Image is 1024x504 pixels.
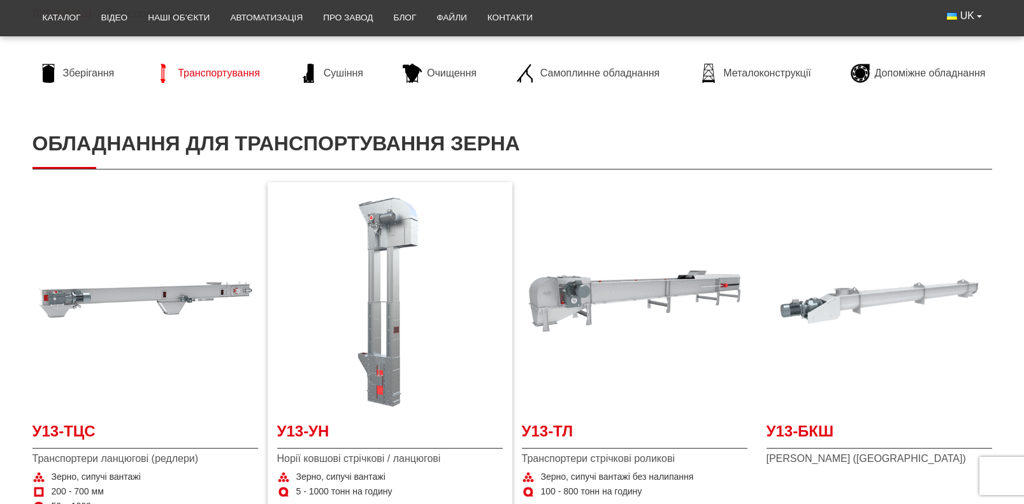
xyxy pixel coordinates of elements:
button: UK [937,4,992,28]
a: Зберігання [32,64,121,83]
span: Транспортування [178,66,260,80]
a: Транспортування [147,64,266,83]
a: У13-УН [277,421,503,449]
img: Українська [947,13,957,20]
a: Відео [91,4,138,32]
span: Зберігання [63,66,115,80]
a: Наші об’єкти [138,4,220,32]
span: Норії ковшові стрічкові / ланцюгові [277,452,503,466]
a: Металоконструкції [693,64,817,83]
span: UK [960,9,974,23]
a: Самоплинне обладнання [510,64,666,83]
a: Про завод [313,4,383,32]
a: Блог [383,4,426,32]
span: 100 - 800 тонн на годину [541,486,642,498]
a: У13-ТЛ [522,421,747,449]
span: 200 - 700 мм [52,486,104,498]
a: Допоміжне обладнання [844,64,992,83]
span: Допоміжне обладнання [875,66,986,80]
a: Автоматизація [220,4,313,32]
h1: Обладнання для транспортування зерна [32,119,992,169]
span: Транспортери стрічкові роликові [522,452,747,466]
span: [PERSON_NAME] ([GEOGRAPHIC_DATA]) [767,452,992,466]
span: Очищення [427,66,477,80]
span: Транспортери ланцюгові (редлери) [32,452,258,466]
a: Файли [426,4,477,32]
span: Зерно, сипучі вантажі [52,471,141,484]
a: У13-БКШ [767,421,992,449]
span: Сушіння [324,66,363,80]
a: Контакти [477,4,543,32]
span: Зерно, сипучі вантажі [296,471,386,484]
span: Самоплинне обладнання [540,66,660,80]
span: 5 - 1000 тонн на годину [296,486,393,498]
a: Очищення [396,64,483,83]
a: У13-ТЦС [32,421,258,449]
span: Металоконструкції [723,66,811,80]
span: Зерно, сипучі вантажі без налипання [541,471,694,484]
a: Каталог [32,4,91,32]
a: Сушіння [293,64,370,83]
